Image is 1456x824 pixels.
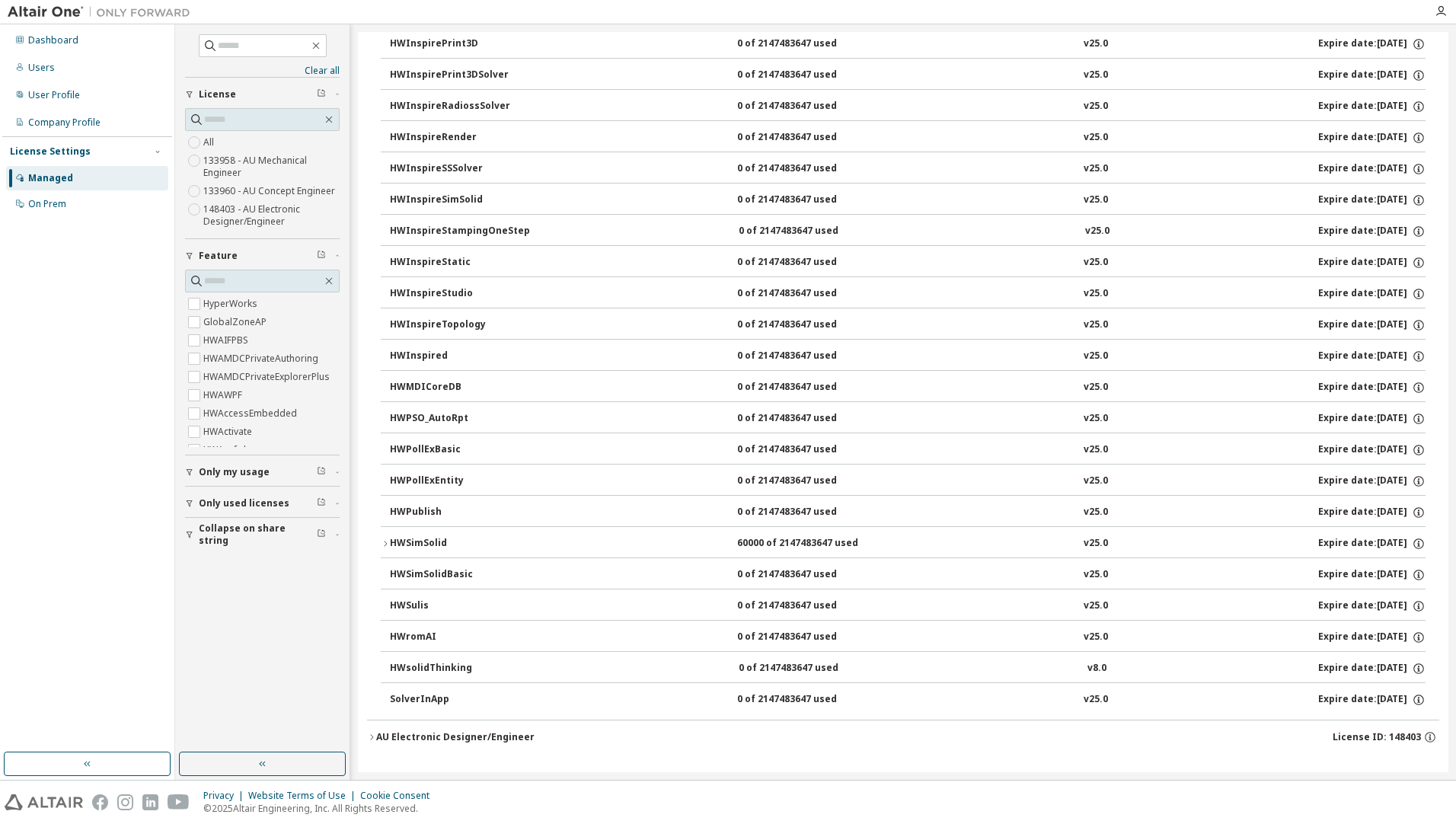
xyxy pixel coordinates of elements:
[28,117,101,129] div: Company Profile
[1084,318,1108,332] div: v25.0
[1084,568,1108,582] div: v25.0
[737,162,874,176] div: 0 of 2147483647 used
[1084,537,1108,551] div: v25.0
[390,340,1426,373] button: HWInspired0 of 2147483647 usedv25.0Expire date:[DATE]
[1318,131,1426,145] div: Expire date: [DATE]
[739,225,876,238] div: 0 of 2147483647 used
[737,37,874,51] div: 0 of 2147483647 used
[390,662,527,675] div: HWsolidThinking
[737,693,874,707] div: 0 of 2147483647 used
[203,313,270,331] label: GlobalZoneAP
[390,693,527,707] div: SolverInApp
[390,443,527,457] div: HWPollExBasic
[203,423,255,441] label: HWActivate
[1318,256,1426,270] div: Expire date: [DATE]
[1318,193,1426,207] div: Expire date: [DATE]
[185,65,340,77] a: Clear all
[203,802,439,815] p: © 2025 Altair Engineering, Inc. All Rights Reserved.
[5,794,83,810] img: altair_logo.svg
[390,69,527,82] div: HWInspirePrint3DSolver
[390,246,1426,279] button: HWInspireStatic0 of 2147483647 usedv25.0Expire date:[DATE]
[1084,100,1108,113] div: v25.0
[203,790,248,802] div: Privacy
[390,215,1426,248] button: HWInspireStampingOneStep0 of 2147483647 usedv25.0Expire date:[DATE]
[737,100,874,113] div: 0 of 2147483647 used
[390,568,527,582] div: HWSimSolidBasic
[390,589,1426,623] button: HWSulis0 of 2147483647 usedv25.0Expire date:[DATE]
[737,474,874,488] div: 0 of 2147483647 used
[1318,287,1426,301] div: Expire date: [DATE]
[737,568,874,582] div: 0 of 2147483647 used
[390,277,1426,311] button: HWInspireStudio0 of 2147483647 usedv25.0Expire date:[DATE]
[1085,225,1110,238] div: v25.0
[390,37,527,51] div: HWInspirePrint3D
[10,145,91,158] div: License Settings
[1084,287,1108,301] div: v25.0
[1318,443,1426,457] div: Expire date: [DATE]
[1084,693,1108,707] div: v25.0
[737,506,874,519] div: 0 of 2147483647 used
[739,662,876,675] div: 0 of 2147483647 used
[390,402,1426,436] button: HWPSO_AutoRpt0 of 2147483647 usedv25.0Expire date:[DATE]
[1318,381,1426,394] div: Expire date: [DATE]
[1084,350,1108,363] div: v25.0
[1084,131,1108,145] div: v25.0
[203,441,252,459] label: HWAcufwh
[203,404,300,423] label: HWAccessEmbedded
[317,466,326,478] span: Clear filter
[8,5,198,20] img: Altair One
[1318,37,1426,51] div: Expire date: [DATE]
[1318,412,1426,426] div: Expire date: [DATE]
[390,59,1426,92] button: HWInspirePrint3DSolver0 of 2147483647 usedv25.0Expire date:[DATE]
[376,731,535,743] div: AU Electronic Designer/Engineer
[1318,474,1426,488] div: Expire date: [DATE]
[203,295,260,313] label: HyperWorks
[203,200,340,231] label: 148403 - AU Electronic Designer/Engineer
[185,78,340,111] button: License
[737,287,874,301] div: 0 of 2147483647 used
[390,131,527,145] div: HWInspireRender
[199,250,238,262] span: Feature
[28,172,73,184] div: Managed
[390,433,1426,467] button: HWPollExBasic0 of 2147483647 usedv25.0Expire date:[DATE]
[390,90,1426,123] button: HWInspireRadiossSolver0 of 2147483647 usedv25.0Expire date:[DATE]
[1084,256,1108,270] div: v25.0
[737,443,874,457] div: 0 of 2147483647 used
[203,331,251,350] label: HWAIFPBS
[737,193,874,207] div: 0 of 2147483647 used
[203,350,321,368] label: HWAMDCPrivateAuthoring
[390,506,527,519] div: HWPublish
[390,474,527,488] div: HWPollExEntity
[203,182,338,200] label: 133960 - AU Concept Engineer
[117,794,133,810] img: instagram.svg
[1084,443,1108,457] div: v25.0
[28,198,66,210] div: On Prem
[390,162,527,176] div: HWInspireSSSolver
[1318,599,1426,613] div: Expire date: [DATE]
[737,631,874,644] div: 0 of 2147483647 used
[1084,474,1108,488] div: v25.0
[1318,100,1426,113] div: Expire date: [DATE]
[1084,599,1108,613] div: v25.0
[1084,412,1108,426] div: v25.0
[1084,381,1108,394] div: v25.0
[168,794,190,810] img: youtube.svg
[390,631,527,644] div: HWromAI
[390,27,1426,61] button: HWInspirePrint3D0 of 2147483647 usedv25.0Expire date:[DATE]
[199,497,289,509] span: Only used licenses
[185,455,340,489] button: Only my usage
[1084,37,1108,51] div: v25.0
[317,497,326,509] span: Clear filter
[1084,162,1108,176] div: v25.0
[381,527,1426,561] button: HWSimSolid60000 of 2147483647 usedv25.0Expire date:[DATE]
[203,386,245,404] label: HWAWPF
[390,225,530,238] div: HWInspireStampingOneStep
[142,794,158,810] img: linkedin.svg
[1318,506,1426,519] div: Expire date: [DATE]
[1318,69,1426,82] div: Expire date: [DATE]
[390,100,527,113] div: HWInspireRadiossSolver
[199,522,317,547] span: Collapse on share string
[360,790,439,802] div: Cookie Consent
[390,152,1426,186] button: HWInspireSSSolver0 of 2147483647 usedv25.0Expire date:[DATE]
[390,381,527,394] div: HWMDICoreDB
